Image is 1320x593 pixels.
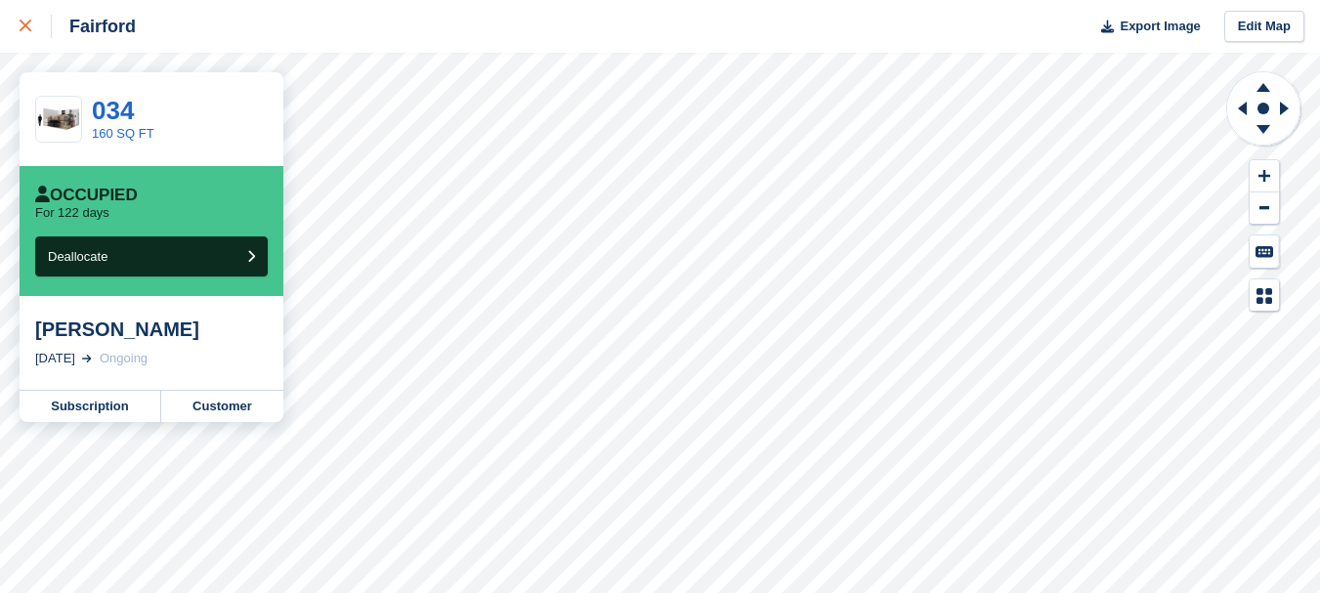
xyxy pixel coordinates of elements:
button: Map Legend [1250,279,1279,312]
button: Zoom In [1250,160,1279,192]
button: Keyboard Shortcuts [1250,235,1279,268]
button: Deallocate [35,236,268,276]
a: Subscription [20,391,161,422]
div: [DATE] [35,349,75,368]
img: arrow-right-light-icn-cde0832a797a2874e46488d9cf13f60e5c3a73dbe684e267c42b8395dfbc2abf.svg [82,355,92,362]
div: [PERSON_NAME] [35,318,268,341]
a: 160 SQ FT [92,126,154,141]
button: Export Image [1089,11,1201,43]
span: Deallocate [48,249,107,264]
div: Fairford [52,15,136,38]
a: Edit Map [1224,11,1304,43]
div: Ongoing [100,349,148,368]
a: 034 [92,96,134,125]
img: 150-sqft-unit.jpg [36,103,81,137]
a: Customer [161,391,283,422]
button: Zoom Out [1250,192,1279,225]
div: Occupied [35,186,138,205]
span: Export Image [1120,17,1200,36]
p: For 122 days [35,205,109,221]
